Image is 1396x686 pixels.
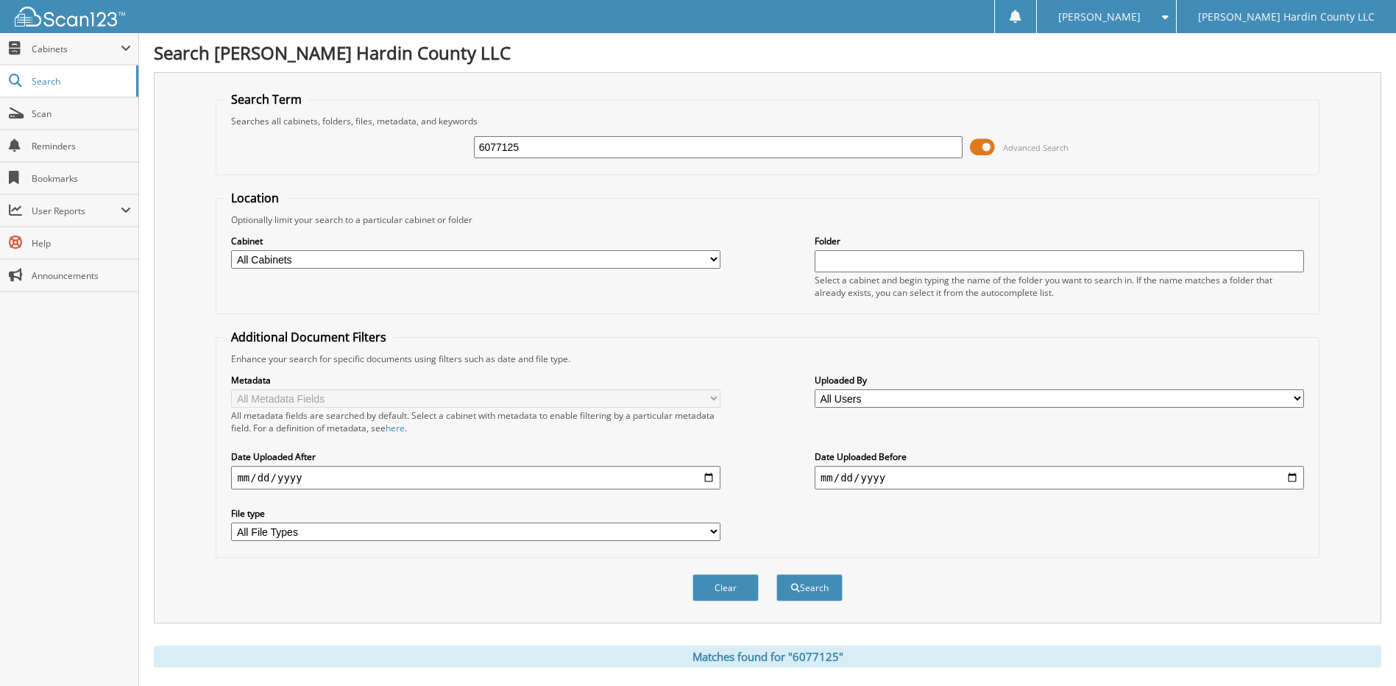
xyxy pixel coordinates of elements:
[224,213,1311,226] div: Optionally limit your search to a particular cabinet or folder
[231,466,720,489] input: start
[32,43,121,55] span: Cabinets
[231,374,720,386] label: Metadata
[154,40,1381,65] h1: Search [PERSON_NAME] Hardin County LLC
[815,274,1304,299] div: Select a cabinet and begin typing the name of the folder you want to search in. If the name match...
[32,237,131,250] span: Help
[154,646,1381,668] div: Matches found for "6077125"
[32,205,121,217] span: User Reports
[15,7,125,26] img: scan123-logo-white.svg
[815,235,1304,247] label: Folder
[231,507,720,520] label: File type
[32,107,131,120] span: Scan
[231,409,720,434] div: All metadata fields are searched by default. Select a cabinet with metadata to enable filtering b...
[224,353,1311,365] div: Enhance your search for specific documents using filters such as date and file type.
[815,450,1304,463] label: Date Uploaded Before
[32,75,129,88] span: Search
[815,466,1304,489] input: end
[231,450,720,463] label: Date Uploaded After
[692,574,759,601] button: Clear
[1198,13,1375,21] span: [PERSON_NAME] Hardin County LLC
[231,235,720,247] label: Cabinet
[32,140,131,152] span: Reminders
[224,91,309,107] legend: Search Term
[224,115,1311,127] div: Searches all cabinets, folders, files, metadata, and keywords
[224,190,286,206] legend: Location
[32,172,131,185] span: Bookmarks
[386,422,405,434] a: here
[224,329,394,345] legend: Additional Document Filters
[815,374,1304,386] label: Uploaded By
[32,269,131,282] span: Announcements
[1058,13,1141,21] span: [PERSON_NAME]
[776,574,843,601] button: Search
[1003,142,1069,153] span: Advanced Search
